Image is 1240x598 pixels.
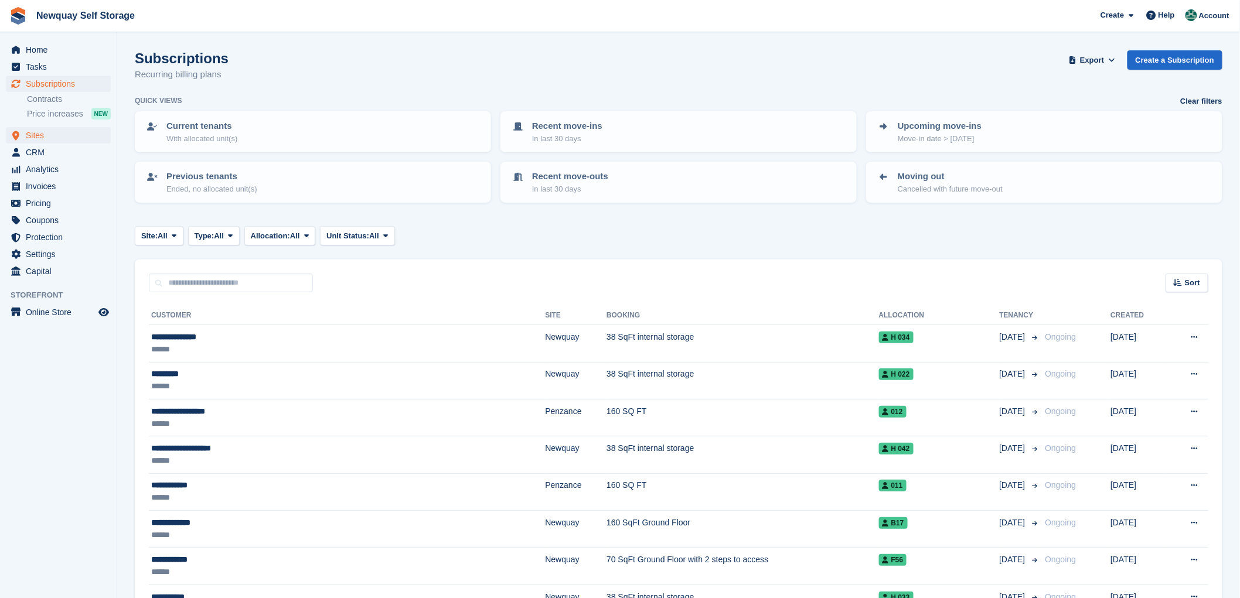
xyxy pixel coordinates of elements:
a: Current tenants With allocated unit(s) [136,112,490,151]
span: H 022 [879,368,914,380]
td: [DATE] [1110,399,1167,436]
p: Cancelled with future move-out [898,183,1003,195]
div: NEW [91,108,111,119]
p: With allocated unit(s) [166,133,237,145]
button: Export [1067,50,1118,70]
span: Unit Status: [326,230,369,242]
span: Protection [26,229,96,245]
span: All [369,230,379,242]
span: Site: [141,230,158,242]
p: Upcoming move-ins [898,119,982,133]
span: Ongoing [1045,369,1076,378]
button: Unit Status: All [320,226,394,245]
span: Ongoing [1045,406,1076,416]
span: Price increases [27,108,83,119]
a: menu [6,304,111,320]
a: menu [6,161,111,177]
a: Price increases NEW [27,107,111,120]
th: Customer [149,306,545,325]
span: Sites [26,127,96,143]
a: Newquay Self Storage [32,6,139,25]
td: [DATE] [1110,548,1167,585]
h6: Quick views [135,95,182,106]
span: Analytics [26,161,96,177]
button: Allocation: All [244,226,316,245]
p: In last 30 days [532,183,608,195]
a: Recent move-ins In last 30 days [502,112,856,151]
span: F56 [879,554,907,566]
a: menu [6,212,111,228]
p: Recent move-outs [532,170,608,183]
span: Subscriptions [26,76,96,92]
a: menu [6,127,111,143]
img: stora-icon-8386f47178a22dfd0bd8f6a31ec36ba5ce8667c1dd55bd0f319d3a0aa187defe.svg [9,7,27,25]
a: Clear filters [1180,95,1222,107]
p: Recurring billing plans [135,68,229,81]
p: In last 30 days [532,133,602,145]
td: 38 SqFt internal storage [607,362,879,399]
span: All [290,230,300,242]
td: [DATE] [1110,362,1167,399]
span: All [158,230,168,242]
span: H 034 [879,332,914,343]
span: [DATE] [999,553,1027,566]
span: Online Store [26,304,96,320]
span: Ongoing [1045,555,1076,564]
td: Newquay [545,362,607,399]
td: [DATE] [1110,436,1167,473]
td: 160 SQ FT [607,399,879,436]
a: Recent move-outs In last 30 days [502,163,856,201]
span: Invoices [26,178,96,194]
span: Ongoing [1045,518,1076,527]
td: [DATE] [1110,473,1167,510]
p: Previous tenants [166,170,257,183]
span: Home [26,42,96,58]
p: Current tenants [166,119,237,133]
span: [DATE] [999,405,1027,418]
span: 011 [879,480,907,491]
td: [DATE] [1110,325,1167,362]
span: Account [1199,10,1229,22]
span: Ongoing [1045,480,1076,490]
span: [DATE] [999,442,1027,455]
span: Tasks [26,59,96,75]
span: Help [1159,9,1175,21]
img: JON [1186,9,1197,21]
span: Ongoing [1045,443,1076,453]
span: Settings [26,246,96,262]
a: menu [6,42,111,58]
a: menu [6,195,111,211]
span: [DATE] [999,517,1027,529]
a: Create a Subscription [1127,50,1222,70]
span: H 042 [879,443,914,455]
span: 012 [879,406,907,418]
span: Ongoing [1045,332,1076,341]
span: [DATE] [999,368,1027,380]
a: Upcoming move-ins Move-in date > [DATE] [867,112,1221,151]
p: Recent move-ins [532,119,602,133]
a: menu [6,246,111,262]
td: 38 SqFt internal storage [607,436,879,473]
a: menu [6,76,111,92]
span: Create [1101,9,1124,21]
span: Capital [26,263,96,279]
a: menu [6,144,111,160]
button: Type: All [188,226,240,245]
a: menu [6,263,111,279]
td: 38 SqFt internal storage [607,325,879,362]
td: [DATE] [1110,511,1167,548]
th: Site [545,306,607,325]
span: All [214,230,224,242]
td: Newquay [545,511,607,548]
span: Allocation: [251,230,290,242]
a: Moving out Cancelled with future move-out [867,163,1221,201]
span: B17 [879,517,908,529]
span: CRM [26,144,96,160]
td: Newquay [545,548,607,585]
span: [DATE] [999,479,1027,491]
span: Coupons [26,212,96,228]
a: Preview store [97,305,111,319]
td: 160 SQ FT [607,473,879,510]
th: Created [1110,306,1167,325]
a: menu [6,59,111,75]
